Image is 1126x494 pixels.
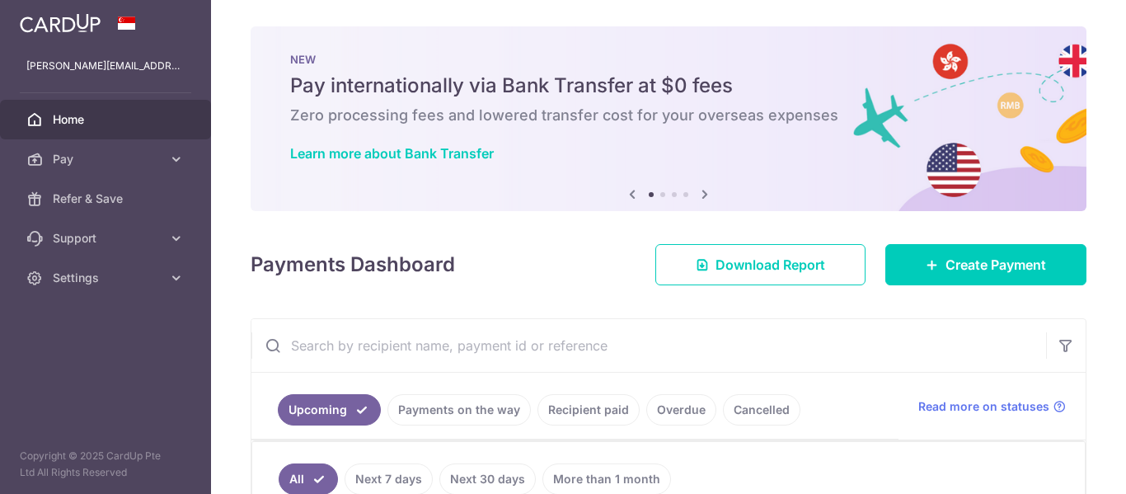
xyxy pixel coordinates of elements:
[53,270,162,286] span: Settings
[290,145,494,162] a: Learn more about Bank Transfer
[945,255,1046,275] span: Create Payment
[290,106,1047,125] h6: Zero processing fees and lowered transfer cost for your overseas expenses
[53,111,162,128] span: Home
[918,398,1066,415] a: Read more on statuses
[53,151,162,167] span: Pay
[646,394,716,426] a: Overdue
[715,255,825,275] span: Download Report
[290,53,1047,66] p: NEW
[251,26,1086,211] img: Bank transfer banner
[278,394,381,426] a: Upcoming
[53,191,162,207] span: Refer & Save
[885,244,1086,285] a: Create Payment
[387,394,531,426] a: Payments on the way
[26,58,185,74] p: [PERSON_NAME][EMAIL_ADDRESS][DOMAIN_NAME]
[251,250,455,280] h4: Payments Dashboard
[655,244,866,285] a: Download Report
[723,394,800,426] a: Cancelled
[290,73,1047,99] h5: Pay internationally via Bank Transfer at $0 fees
[537,394,640,426] a: Recipient paid
[918,398,1049,415] span: Read more on statuses
[20,13,101,33] img: CardUp
[53,230,162,247] span: Support
[251,319,1046,372] input: Search by recipient name, payment id or reference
